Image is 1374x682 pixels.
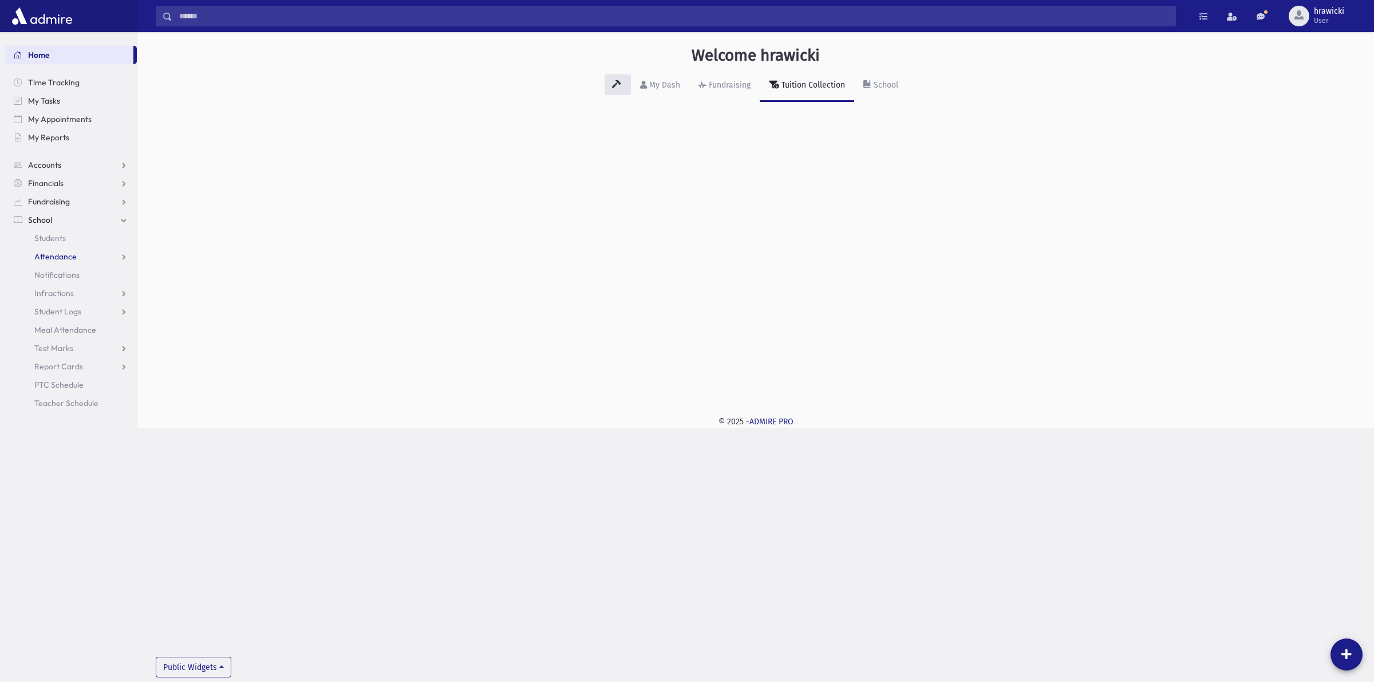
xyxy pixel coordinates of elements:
input: Search [172,6,1175,26]
span: User [1314,16,1344,25]
a: My Tasks [5,92,137,110]
span: Students [34,233,66,243]
div: © 2025 - [156,416,1356,428]
span: Teacher Schedule [34,398,98,408]
a: My Appointments [5,110,137,128]
div: Fundraising [706,80,751,90]
div: Tuition Collection [779,80,845,90]
div: My Dash [647,80,680,90]
span: Home [28,50,50,60]
button: Public Widgets [156,657,231,677]
img: AdmirePro [9,5,75,27]
a: School [5,211,137,229]
a: My Dash [631,70,689,102]
a: My Reports [5,128,137,147]
h3: Welcome hrawicki [692,46,820,65]
a: Tuition Collection [760,70,854,102]
span: Attendance [34,251,77,262]
span: Fundraising [28,196,70,207]
a: Infractions [5,284,137,302]
span: Financials [28,178,64,188]
span: Test Marks [34,343,73,353]
a: Teacher Schedule [5,394,137,412]
span: My Reports [28,132,69,143]
span: Student Logs [34,306,81,317]
div: School [871,80,898,90]
span: Infractions [34,288,74,298]
span: hrawicki [1314,7,1344,16]
a: PTC Schedule [5,376,137,394]
a: Attendance [5,247,137,266]
a: Student Logs [5,302,137,321]
span: School [28,215,52,225]
a: Meal Attendance [5,321,137,339]
a: School [854,70,907,102]
a: Notifications [5,266,137,284]
span: My Appointments [28,114,92,124]
a: Test Marks [5,339,137,357]
a: Fundraising [689,70,760,102]
span: Meal Attendance [34,325,96,335]
span: Report Cards [34,361,83,372]
span: Notifications [34,270,80,280]
a: Home [5,46,133,64]
a: Accounts [5,156,137,174]
span: Time Tracking [28,77,80,88]
span: PTC Schedule [34,380,84,390]
a: Students [5,229,137,247]
a: Report Cards [5,357,137,376]
span: Accounts [28,160,61,170]
a: ADMIRE PRO [749,417,793,427]
a: Financials [5,174,137,192]
span: My Tasks [28,96,60,106]
a: Time Tracking [5,73,137,92]
a: Fundraising [5,192,137,211]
